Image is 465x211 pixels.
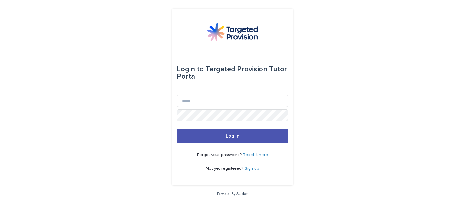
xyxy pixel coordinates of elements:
[177,61,288,85] div: Targeted Provision Tutor Portal
[206,166,245,171] span: Not yet registered?
[197,153,243,157] span: Forgot your password?
[245,166,259,171] a: Sign up
[207,23,258,41] img: M5nRWzHhSzIhMunXDL62
[226,134,239,138] span: Log in
[243,153,268,157] a: Reset it here
[217,192,248,196] a: Powered By Stacker
[177,66,204,73] span: Login to
[177,129,288,143] button: Log in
